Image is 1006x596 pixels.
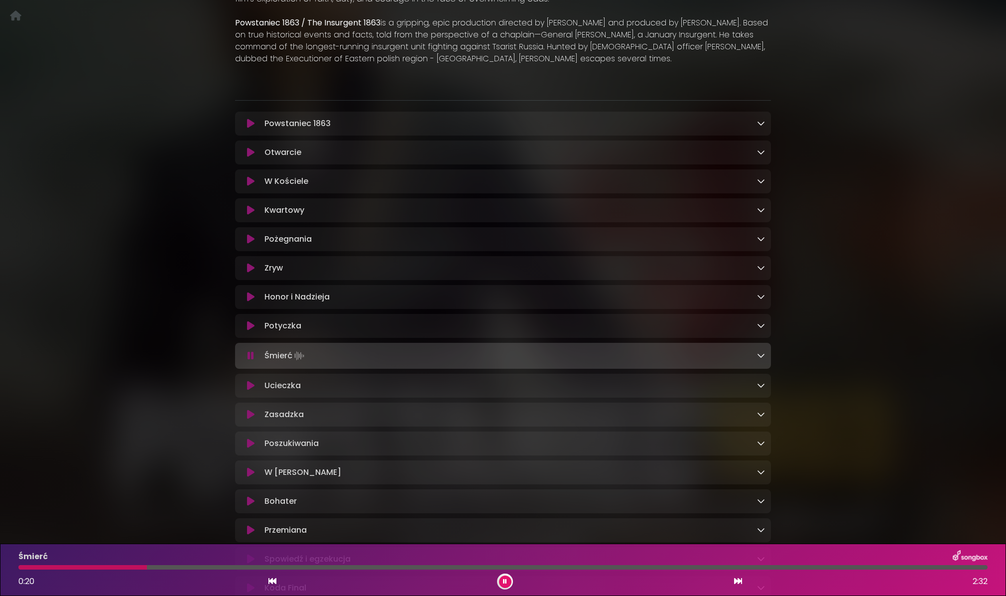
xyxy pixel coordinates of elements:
[264,291,330,303] p: Honor i Nadzieja
[264,349,306,363] p: Śmierć
[235,17,771,65] p: is a gripping, epic production directed by [PERSON_NAME] and produced by [PERSON_NAME]. Based on ...
[264,147,301,158] p: Otwarcie
[235,17,380,28] strong: Powstaniec 1863 / The Insurgent 1863
[264,320,301,332] p: Potyczka
[264,524,307,536] p: Przemiana
[264,233,312,245] p: Pożegnania
[264,466,341,478] p: W [PERSON_NAME]
[18,551,48,563] p: Śmierć
[264,438,319,449] p: Poszukiwania
[264,262,283,274] p: Zryw
[973,576,988,588] span: 2:32
[264,380,301,392] p: Ucieczka
[264,204,304,216] p: Kwartowy
[264,495,297,507] p: Bohater
[264,118,331,130] p: Powstaniec 1863
[292,349,306,363] img: waveform4.gif
[264,409,304,421] p: Zasadzka
[953,550,988,563] img: songbox-logo-white.png
[18,576,34,587] span: 0:20
[264,175,308,187] p: W Kościele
